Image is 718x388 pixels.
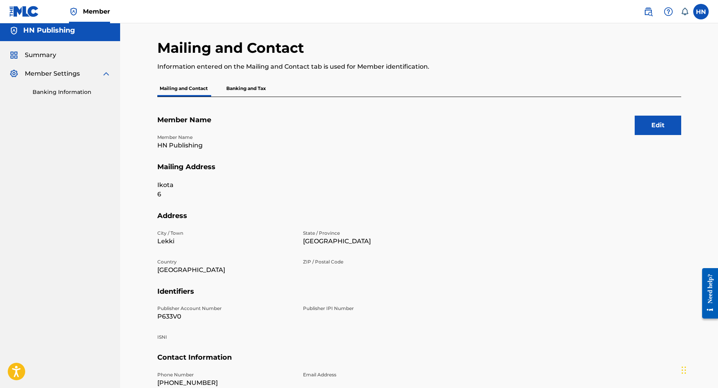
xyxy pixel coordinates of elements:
div: Drag [682,359,686,382]
p: Phone Number [157,371,294,378]
img: Summary [9,50,19,60]
span: Member Settings [25,69,80,78]
div: Notifications [681,8,689,16]
iframe: Resource Center [696,265,718,322]
p: Lekki [157,237,294,246]
h5: HN Publishing [23,26,75,35]
img: help [664,7,673,16]
a: Public Search [641,4,656,19]
p: Mailing and Contact [157,80,210,97]
img: Top Rightsholder [69,7,78,16]
p: [GEOGRAPHIC_DATA] [157,265,294,275]
p: ISNI [157,334,294,341]
h5: Mailing Address [157,163,681,181]
p: Member Name [157,134,294,141]
p: Country [157,258,294,265]
button: Edit [635,116,681,135]
h5: Member Name [157,116,681,134]
p: State / Province [303,230,439,237]
p: ZIP / Postal Code [303,258,439,265]
p: Ikota [157,180,294,190]
a: Banking Information [33,88,111,96]
p: Information entered on the Mailing and Contact tab is used for Member identification. [157,62,561,71]
h5: Identifiers [157,287,681,305]
p: [PHONE_NUMBER] [157,378,294,388]
p: Publisher IPI Number [303,305,439,312]
span: Member [83,7,110,16]
img: MLC Logo [9,6,39,17]
p: Banking and Tax [224,80,268,97]
h5: Contact Information [157,353,681,371]
iframe: Chat Widget [679,351,718,388]
div: Help [661,4,676,19]
img: Accounts [9,26,19,35]
span: Summary [25,50,56,60]
p: 6 [157,190,294,199]
img: Member Settings [9,69,19,78]
h2: Mailing and Contact [157,39,308,57]
p: Email Address [303,371,439,378]
a: SummarySummary [9,50,56,60]
div: User Menu [693,4,709,19]
p: P633V0 [157,312,294,321]
img: search [644,7,653,16]
p: [GEOGRAPHIC_DATA] [303,237,439,246]
h5: Address [157,211,681,230]
p: Publisher Account Number [157,305,294,312]
p: HN Publishing [157,141,294,150]
p: City / Town [157,230,294,237]
img: expand [102,69,111,78]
